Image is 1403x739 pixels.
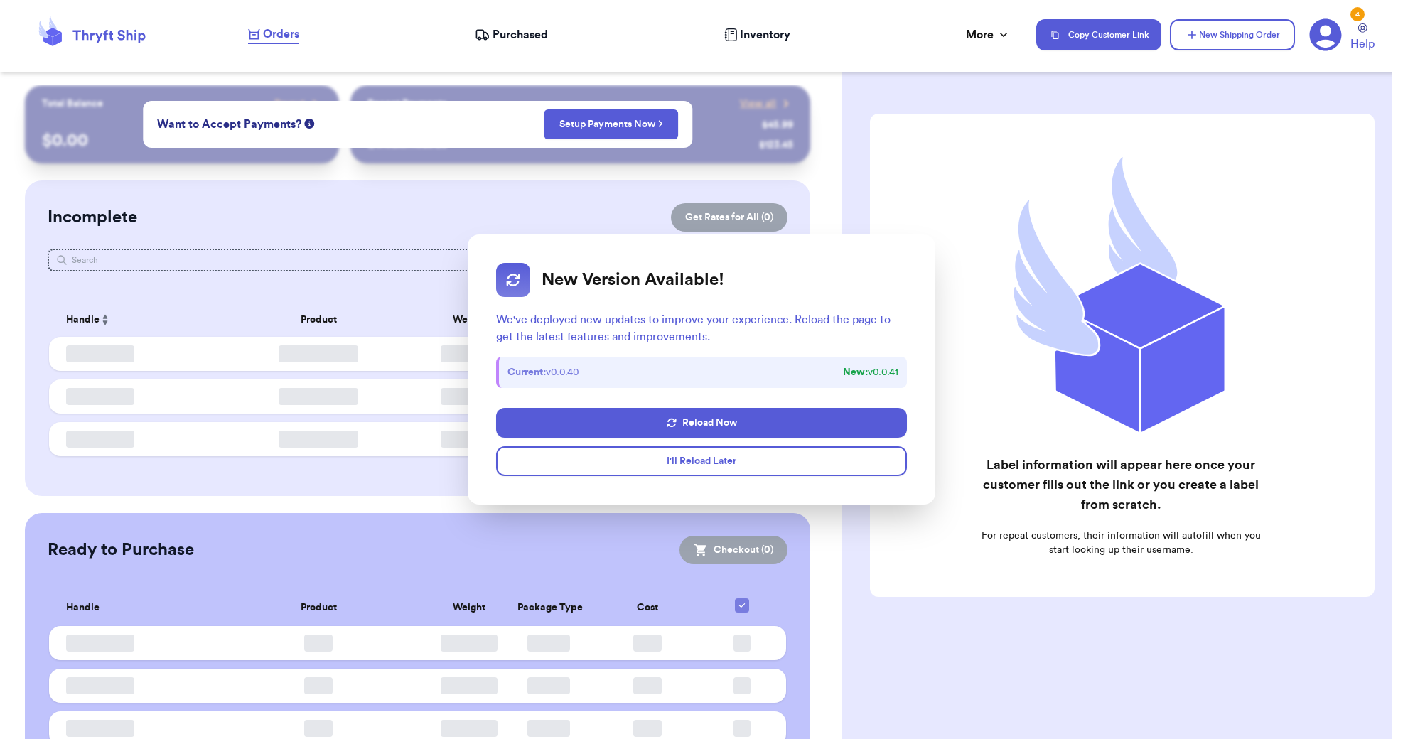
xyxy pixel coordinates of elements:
strong: New: [843,367,868,377]
p: We've deployed new updates to improve your experience. Reload the page to get the latest features... [496,311,907,345]
button: Reload Now [496,408,907,438]
span: v 0.0.41 [843,365,898,379]
button: I'll Reload Later [496,446,907,476]
h2: New Version Available! [542,269,724,291]
strong: Current: [507,367,546,377]
span: v 0.0.40 [507,365,579,379]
